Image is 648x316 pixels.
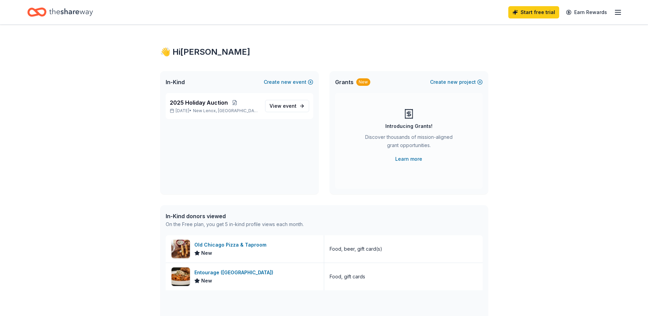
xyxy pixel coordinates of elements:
[166,220,304,228] div: On the Free plan, you get 5 in-kind profile views each month.
[264,78,313,86] button: Createnewevent
[385,122,432,130] div: Introducing Grants!
[166,212,304,220] div: In-Kind donors viewed
[335,78,354,86] span: Grants
[430,78,483,86] button: Createnewproject
[201,277,212,285] span: New
[395,155,422,163] a: Learn more
[194,268,276,277] div: Entourage ([GEOGRAPHIC_DATA])
[270,102,297,110] span: View
[330,245,382,253] div: Food, beer, gift card(s)
[508,6,559,18] a: Start free trial
[166,78,185,86] span: In-Kind
[171,267,190,286] img: Image for Entourage (Naperville)
[562,6,611,18] a: Earn Rewards
[330,273,365,281] div: Food, gift cards
[171,240,190,258] img: Image for Old Chicago Pizza & Taproom
[362,133,455,152] div: Discover thousands of mission-aligned grant opportunities.
[170,98,228,107] span: 2025 Holiday Auction
[27,4,93,20] a: Home
[265,100,309,112] a: View event
[194,241,269,249] div: Old Chicago Pizza & Taproom
[356,78,370,86] div: New
[160,47,488,57] div: 👋 Hi [PERSON_NAME]
[201,249,212,257] span: New
[193,108,259,114] span: New Lenox, [GEOGRAPHIC_DATA]
[447,78,458,86] span: new
[170,108,260,114] p: [DATE] •
[281,78,291,86] span: new
[283,103,297,109] span: event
